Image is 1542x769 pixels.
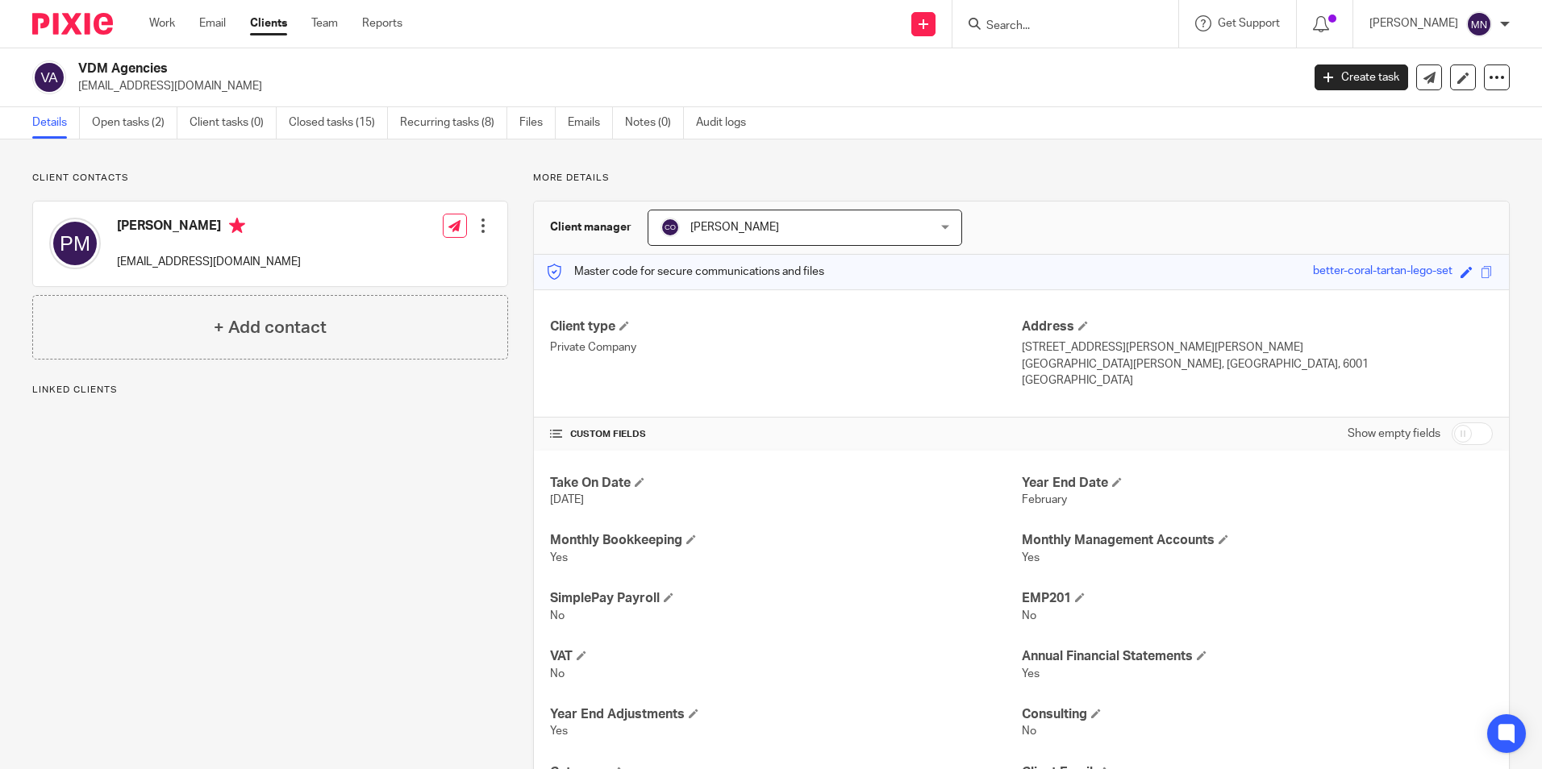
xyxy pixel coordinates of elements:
h4: Year End Adjustments [550,706,1021,723]
p: Master code for secure communications and files [546,264,824,280]
p: [EMAIL_ADDRESS][DOMAIN_NAME] [78,78,1290,94]
h4: Monthly Management Accounts [1022,532,1493,549]
span: [PERSON_NAME] [690,222,779,233]
span: [DATE] [550,494,584,505]
a: Work [149,15,175,31]
h4: CUSTOM FIELDS [550,428,1021,441]
h4: Year End Date [1022,475,1493,492]
span: Yes [550,725,568,737]
a: Files [519,107,556,139]
p: [EMAIL_ADDRESS][DOMAIN_NAME] [117,254,301,270]
label: Show empty fields [1348,426,1440,442]
h4: [PERSON_NAME] [117,218,301,238]
span: Get Support [1218,18,1280,29]
a: Reports [362,15,402,31]
span: February [1022,494,1067,505]
span: Yes [550,552,568,563]
span: Yes [1022,552,1040,563]
a: Create task [1315,64,1408,90]
a: Emails [568,107,613,139]
p: [STREET_ADDRESS][PERSON_NAME][PERSON_NAME] [1022,339,1493,355]
a: Client tasks (0) [190,107,277,139]
p: Client contacts [32,172,508,185]
a: Clients [250,15,287,31]
a: Recurring tasks (8) [400,107,507,139]
a: Audit logs [696,107,758,139]
span: No [550,668,565,680]
a: Email [199,15,226,31]
a: Details [32,107,80,139]
img: svg%3E [661,218,680,237]
p: More details [533,172,1510,185]
h4: Annual Financial Statements [1022,648,1493,665]
span: No [1022,610,1036,621]
img: svg%3E [49,218,101,269]
a: Closed tasks (15) [289,107,388,139]
span: Yes [1022,668,1040,680]
h4: EMP201 [1022,590,1493,607]
h4: + Add contact [214,315,327,340]
img: svg%3E [1466,11,1492,37]
i: Primary [229,218,245,234]
img: svg%3E [32,60,66,94]
p: [GEOGRAPHIC_DATA] [1022,372,1493,389]
a: Team [311,15,338,31]
h4: Take On Date [550,475,1021,492]
p: Private Company [550,339,1021,355]
h4: VAT [550,648,1021,665]
div: better-coral-tartan-lego-set [1313,263,1452,281]
h4: Address [1022,318,1493,335]
p: Linked clients [32,384,508,397]
h4: Monthly Bookkeeping [550,532,1021,549]
input: Search [985,19,1130,34]
span: No [550,610,565,621]
span: No [1022,725,1036,737]
h4: SimplePay Payroll [550,590,1021,607]
a: Open tasks (2) [92,107,177,139]
h3: Client manager [550,219,631,235]
h4: Client type [550,318,1021,335]
h4: Consulting [1022,706,1493,723]
img: Pixie [32,13,113,35]
h2: VDM Agencies [78,60,1048,77]
p: [GEOGRAPHIC_DATA][PERSON_NAME], [GEOGRAPHIC_DATA], 6001 [1022,356,1493,372]
a: Notes (0) [625,107,684,139]
p: [PERSON_NAME] [1369,15,1458,31]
